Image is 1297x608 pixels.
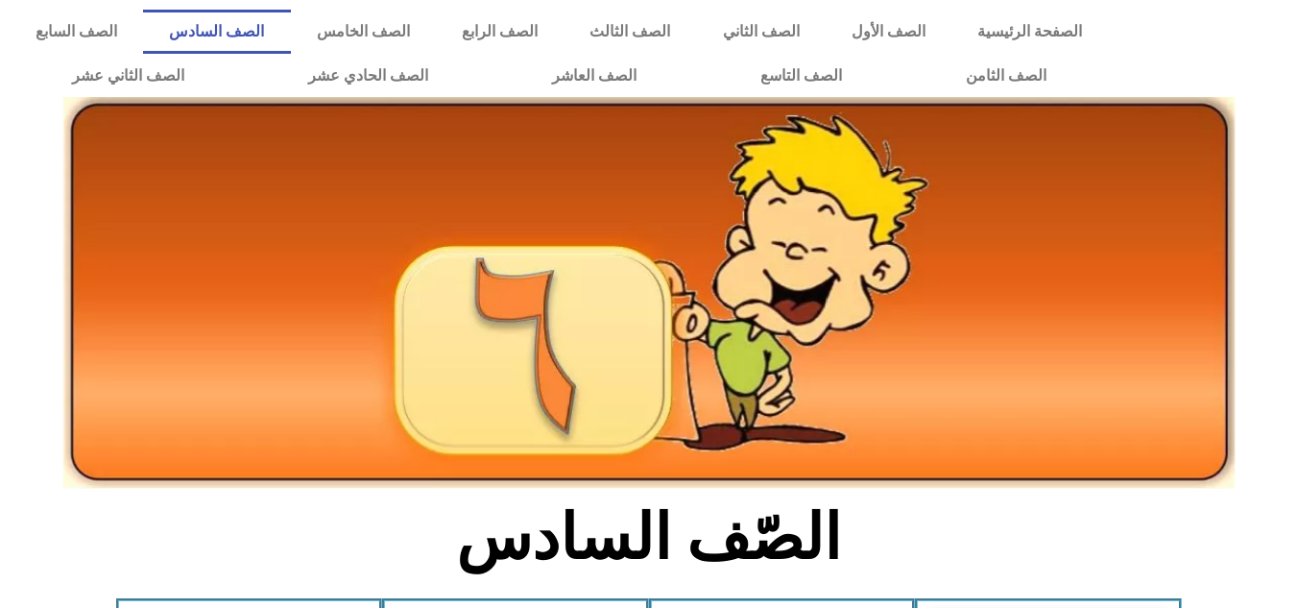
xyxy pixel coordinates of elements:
[698,54,903,98] a: الصف التاسع
[826,10,951,54] a: الصف الأول
[903,54,1108,98] a: الصف الثامن
[291,10,436,54] a: الصف الخامس
[436,10,564,54] a: الصف الرابع
[490,54,698,98] a: الصف العاشر
[564,10,696,54] a: الصف الثالث
[331,500,966,575] h2: الصّف السادس
[697,10,826,54] a: الصف الثاني
[143,10,290,54] a: الصف السادس
[951,10,1108,54] a: الصفحة الرئيسية
[10,10,143,54] a: الصف السابع
[10,54,246,98] a: الصف الثاني عشر
[246,54,490,98] a: الصف الحادي عشر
